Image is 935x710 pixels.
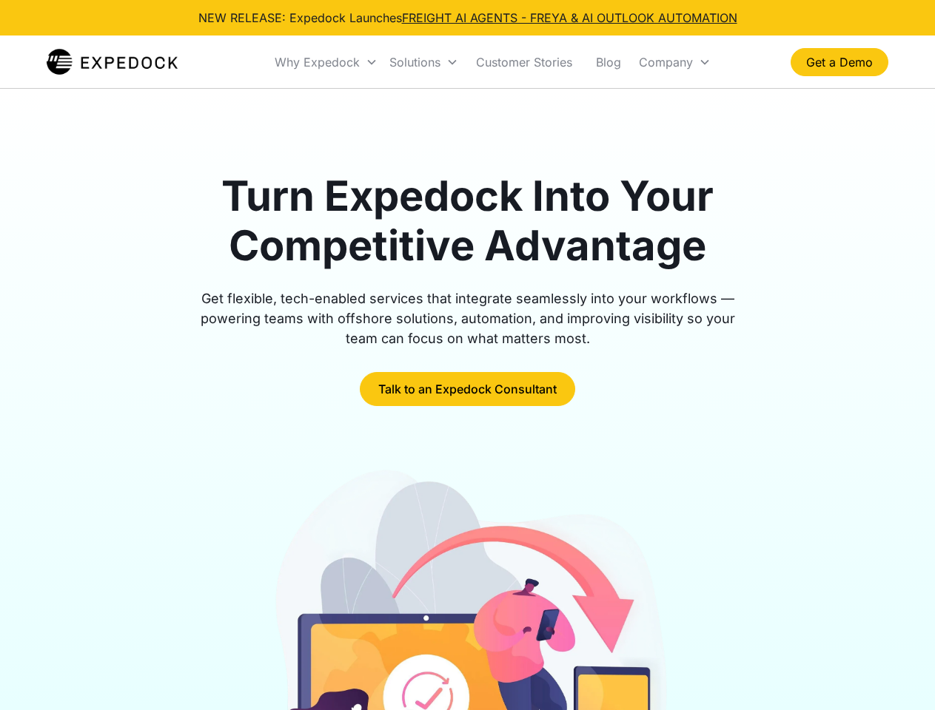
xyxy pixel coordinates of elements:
[383,37,464,87] div: Solutions
[275,55,360,70] div: Why Expedock
[47,47,178,77] img: Expedock Logo
[861,639,935,710] iframe: Chat Widget
[584,37,633,87] a: Blog
[184,288,752,348] div: Get flexible, tech-enabled services that integrate seamlessly into your workflows — powering team...
[389,55,440,70] div: Solutions
[47,47,178,77] a: home
[198,9,737,27] div: NEW RELEASE: Expedock Launches
[639,55,693,70] div: Company
[360,372,575,406] a: Talk to an Expedock Consultant
[402,10,737,25] a: FREIGHT AI AGENTS - FREYA & AI OUTLOOK AUTOMATION
[464,37,584,87] a: Customer Stories
[269,37,383,87] div: Why Expedock
[184,172,752,271] h1: Turn Expedock Into Your Competitive Advantage
[633,37,717,87] div: Company
[791,48,888,76] a: Get a Demo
